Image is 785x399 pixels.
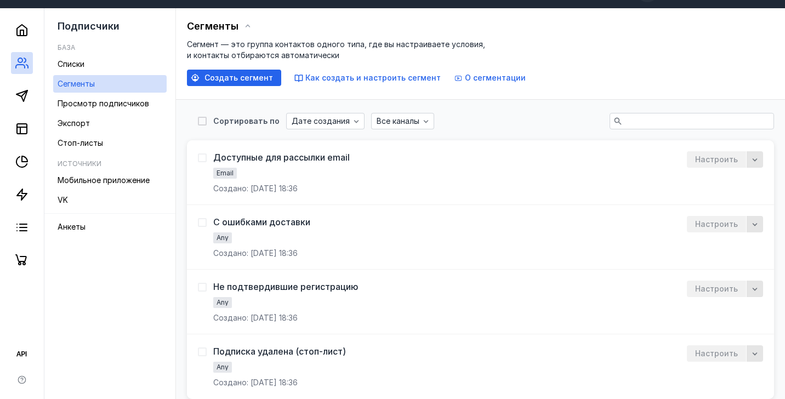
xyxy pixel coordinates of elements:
span: Стоп-листы [58,138,103,147]
a: Стоп-листы [53,134,167,152]
div: Доступные для рассылки email [213,152,350,163]
button: Все каналы [371,113,434,129]
span: Email [217,169,234,177]
div: С ошибками доставки [213,216,310,227]
span: Дате создания [292,117,350,126]
a: Экспорт [53,115,167,132]
a: Не подтвердившие регистрацию [213,281,359,293]
button: Как создать и настроить сегмент [294,72,441,83]
span: Any [217,298,229,306]
span: Any [217,363,229,371]
span: Экспорт [58,118,90,128]
span: Создано: [DATE] 18:36 [213,183,298,194]
a: Анкеты [53,218,167,236]
span: Сегмент — это группа контактов одного типа, где вы настраиваете условия, и контакты отбираются ав... [187,39,485,60]
h5: База [58,43,75,52]
span: Списки [58,59,84,69]
a: Доступные для рассылки email [213,151,350,163]
span: Сегменты [187,20,239,32]
div: Подписка удалена (стоп-лист) [213,346,346,357]
button: Создать сегмент [187,70,281,86]
span: Any [217,233,229,242]
span: Как создать и настроить сегмент [305,73,441,82]
h5: Источники [58,159,101,168]
a: Подписка удалена (стоп-лист) [213,345,346,357]
span: Мобильное приложение [58,175,150,185]
span: Создать сегмент [204,73,273,83]
a: Просмотр подписчиков [53,95,167,112]
span: Создано: [DATE] 18:36 [213,248,298,259]
span: VK [58,195,68,204]
span: Создано: [DATE] 18:36 [213,312,298,323]
span: Анкеты [58,222,86,231]
span: О сегментации [465,73,526,82]
a: Сегменты [53,75,167,93]
span: Создано: [DATE] 18:36 [213,377,298,388]
a: С ошибками доставки [213,216,310,228]
div: Не подтвердившие регистрацию [213,281,359,292]
span: Просмотр подписчиков [58,99,149,108]
a: Мобильное приложение [53,172,167,189]
button: Дате создания [286,113,365,129]
div: Сортировать по [213,117,280,125]
a: Списки [53,55,167,73]
span: Сегменты [58,79,95,88]
a: VK [53,191,167,209]
span: Подписчики [58,20,120,32]
span: Все каналы [377,117,419,126]
button: О сегментации [454,72,526,83]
